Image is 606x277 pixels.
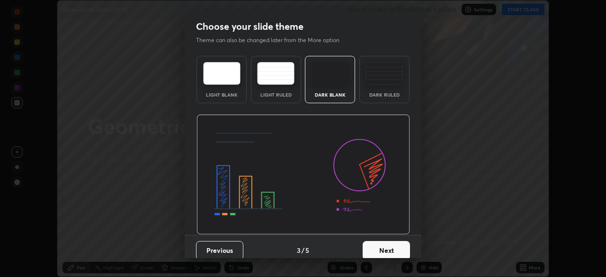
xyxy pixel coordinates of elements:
img: lightRuledTheme.5fabf969.svg [257,62,294,85]
p: Theme can also be changed later from the More option [196,36,349,45]
h4: 5 [305,245,309,255]
button: Previous [196,241,243,260]
h4: 3 [297,245,301,255]
div: Light Blank [203,92,241,97]
img: darkThemeBanner.d06ce4a2.svg [196,115,410,235]
div: Dark Ruled [365,92,403,97]
img: lightTheme.e5ed3b09.svg [203,62,241,85]
img: darkTheme.f0cc69e5.svg [312,62,349,85]
div: Light Ruled [257,92,295,97]
div: Dark Blank [311,92,349,97]
h2: Choose your slide theme [196,20,303,33]
img: darkRuledTheme.de295e13.svg [365,62,403,85]
button: Next [363,241,410,260]
h4: / [302,245,304,255]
